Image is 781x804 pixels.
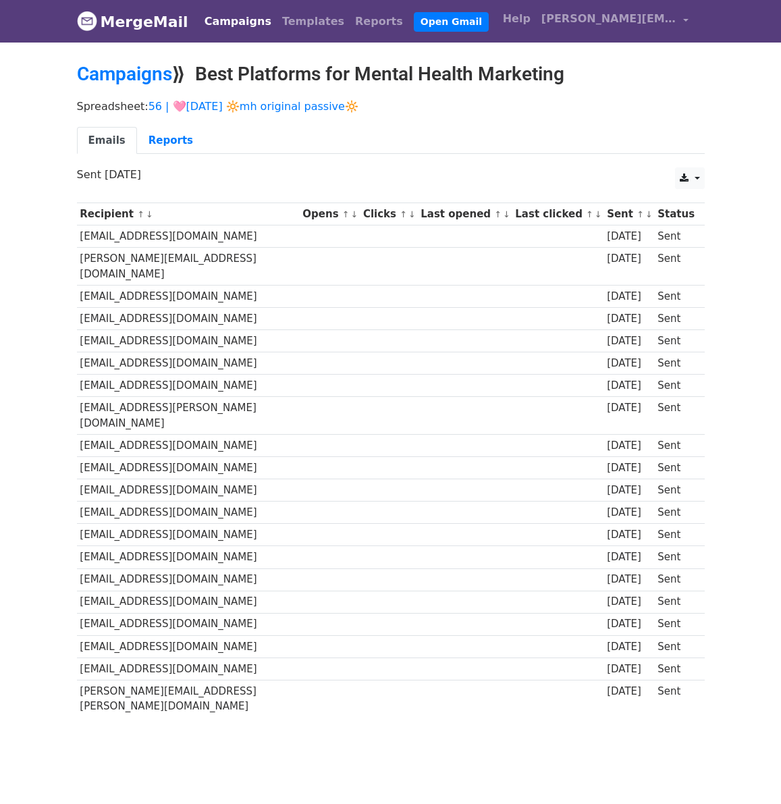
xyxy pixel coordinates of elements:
div: [DATE] [607,527,651,543]
a: ↓ [146,209,153,219]
a: ↓ [645,209,653,219]
th: Status [654,203,697,225]
td: [EMAIL_ADDRESS][DOMAIN_NAME] [77,307,300,329]
td: Sent [654,225,697,248]
th: Clicks [360,203,417,225]
td: Sent [654,330,697,352]
th: Recipient [77,203,300,225]
p: Sent [DATE] [77,167,705,182]
div: [DATE] [607,684,651,699]
td: Sent [654,524,697,546]
div: [DATE] [607,505,651,520]
td: [EMAIL_ADDRESS][DOMAIN_NAME] [77,434,300,456]
a: ↑ [494,209,502,219]
td: Sent [654,568,697,591]
p: Spreadsheet: [77,99,705,113]
a: Help [497,5,536,32]
a: Campaigns [199,8,277,35]
td: Sent [654,397,697,435]
a: ↑ [400,209,407,219]
th: Sent [603,203,654,225]
div: [DATE] [607,483,651,498]
div: [DATE] [607,378,651,394]
div: [DATE] [607,550,651,565]
a: [PERSON_NAME][EMAIL_ADDRESS][DOMAIN_NAME] [536,5,694,37]
a: MergeMail [77,7,188,36]
td: Sent [654,375,697,397]
td: Sent [654,658,697,680]
td: [EMAIL_ADDRESS][DOMAIN_NAME] [77,546,300,568]
td: Sent [654,546,697,568]
div: [DATE] [607,356,651,371]
div: [DATE] [607,251,651,267]
td: [EMAIL_ADDRESS][DOMAIN_NAME] [77,613,300,635]
td: [EMAIL_ADDRESS][DOMAIN_NAME] [77,330,300,352]
th: Opens [300,203,360,225]
a: Templates [277,8,350,35]
td: Sent [654,248,697,286]
a: Open Gmail [414,12,489,32]
a: ↓ [595,209,602,219]
div: [DATE] [607,616,651,632]
img: MergeMail logo [77,11,97,31]
td: [EMAIL_ADDRESS][DOMAIN_NAME] [77,352,300,375]
a: ↑ [586,209,593,219]
a: 56 | 🩷[DATE] 🔆mh original passive🔆 [149,100,358,113]
div: [DATE] [607,594,651,610]
div: [DATE] [607,333,651,349]
td: [PERSON_NAME][EMAIL_ADDRESS][PERSON_NAME][DOMAIN_NAME] [77,680,300,717]
td: [EMAIL_ADDRESS][DOMAIN_NAME] [77,457,300,479]
td: Sent [654,434,697,456]
div: [DATE] [607,311,651,327]
a: ↓ [351,209,358,219]
td: [EMAIL_ADDRESS][DOMAIN_NAME] [77,502,300,524]
div: [DATE] [607,460,651,476]
a: ↑ [342,209,350,219]
a: Emails [77,127,137,155]
td: Sent [654,680,697,717]
a: Reports [137,127,205,155]
td: [EMAIL_ADDRESS][DOMAIN_NAME] [77,658,300,680]
td: Sent [654,307,697,329]
td: Sent [654,502,697,524]
div: [DATE] [607,400,651,416]
td: Sent [654,457,697,479]
td: Sent [654,479,697,502]
a: ↓ [503,209,510,219]
a: ↑ [637,209,644,219]
td: Sent [654,285,697,307]
td: [EMAIL_ADDRESS][DOMAIN_NAME] [77,375,300,397]
th: Last opened [417,203,512,225]
div: [DATE] [607,229,651,244]
a: Reports [350,8,408,35]
a: Campaigns [77,63,172,85]
td: [EMAIL_ADDRESS][PERSON_NAME][DOMAIN_NAME] [77,397,300,435]
td: [EMAIL_ADDRESS][DOMAIN_NAME] [77,285,300,307]
td: Sent [654,613,697,635]
div: [DATE] [607,639,651,655]
span: [PERSON_NAME][EMAIL_ADDRESS][DOMAIN_NAME] [541,11,676,27]
div: [DATE] [607,438,651,454]
h2: ⟫ Best Platforms for Mental Health Marketing [77,63,705,86]
td: [EMAIL_ADDRESS][DOMAIN_NAME] [77,524,300,546]
td: [PERSON_NAME][EMAIL_ADDRESS][DOMAIN_NAME] [77,248,300,286]
th: Last clicked [512,203,604,225]
td: Sent [654,352,697,375]
a: ↓ [408,209,416,219]
td: Sent [654,635,697,658]
td: [EMAIL_ADDRESS][DOMAIN_NAME] [77,479,300,502]
div: [DATE] [607,662,651,677]
div: [DATE] [607,289,651,304]
td: [EMAIL_ADDRESS][DOMAIN_NAME] [77,635,300,658]
a: ↑ [137,209,144,219]
td: [EMAIL_ADDRESS][DOMAIN_NAME] [77,568,300,591]
td: [EMAIL_ADDRESS][DOMAIN_NAME] [77,225,300,248]
div: [DATE] [607,572,651,587]
td: [EMAIL_ADDRESS][DOMAIN_NAME] [77,591,300,613]
td: Sent [654,591,697,613]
